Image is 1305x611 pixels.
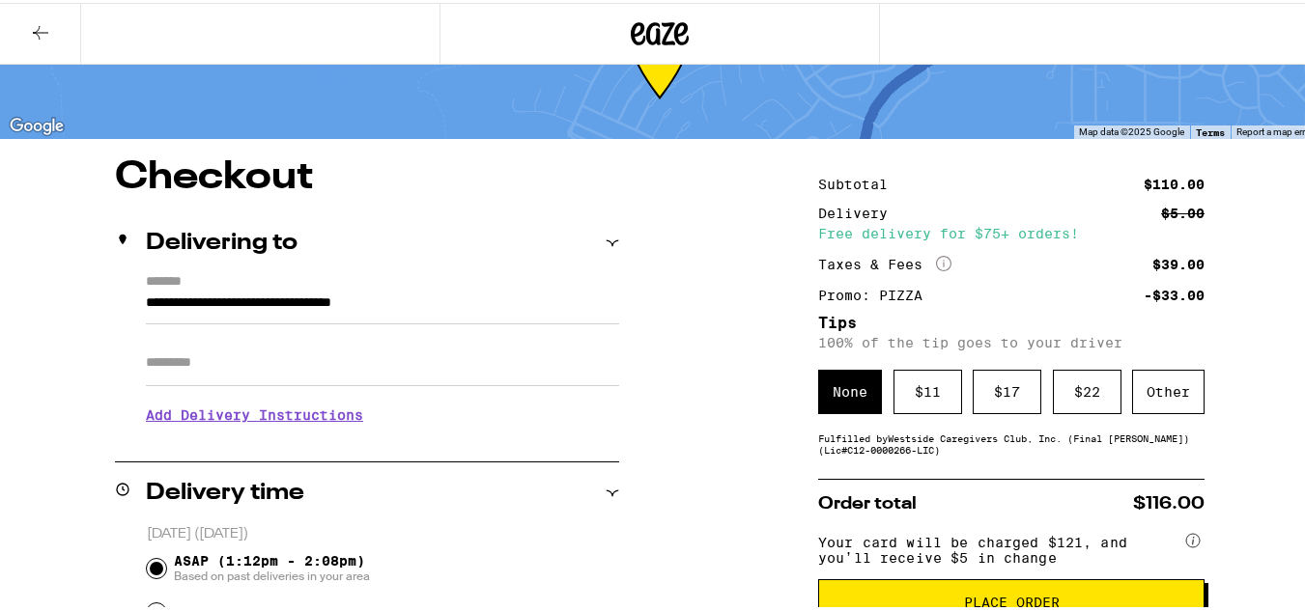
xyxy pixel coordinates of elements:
div: Other [1132,367,1205,411]
div: Fulfilled by Westside Caregivers Club, Inc. (Final [PERSON_NAME]) (Lic# C12-0000266-LIC ) [818,430,1205,453]
div: 63-119 min [634,39,686,111]
a: Open this area in Google Maps (opens a new window) [5,111,69,136]
h3: Add Delivery Instructions [146,390,619,434]
a: Terms [1196,124,1225,135]
div: Free delivery for $75+ orders! [818,224,1205,237]
h2: Delivering to [146,229,298,252]
p: [DATE] ([DATE]) [147,522,619,541]
p: We'll contact you at when we arrive [146,434,619,450]
div: $39.00 [1152,255,1205,268]
span: $116.00 [1133,492,1205,510]
div: $ 11 [894,367,962,411]
h5: Tips [818,313,1205,328]
div: None [818,367,882,411]
span: Place Order [964,593,1060,606]
span: Your card will be charged $121, and you’ll receive $5 in change [818,525,1181,563]
div: Promo: PIZZA [818,286,936,299]
div: Taxes & Fees [818,253,951,270]
div: $ 17 [973,367,1041,411]
span: Based on past deliveries in your area [174,566,370,581]
div: Delivery [818,204,901,217]
img: Google [5,111,69,136]
span: ASAP (1:12pm - 2:08pm) [174,550,370,581]
div: $5.00 [1161,204,1205,217]
h2: Delivery time [146,479,304,502]
span: Order total [818,492,917,510]
div: -$33.00 [1144,286,1205,299]
div: $ 22 [1053,367,1121,411]
p: 100% of the tip goes to your driver [818,332,1205,347]
span: Map data ©2025 Google [1079,124,1184,134]
h1: Checkout [115,155,619,194]
div: Subtotal [818,175,901,188]
div: $110.00 [1144,175,1205,188]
